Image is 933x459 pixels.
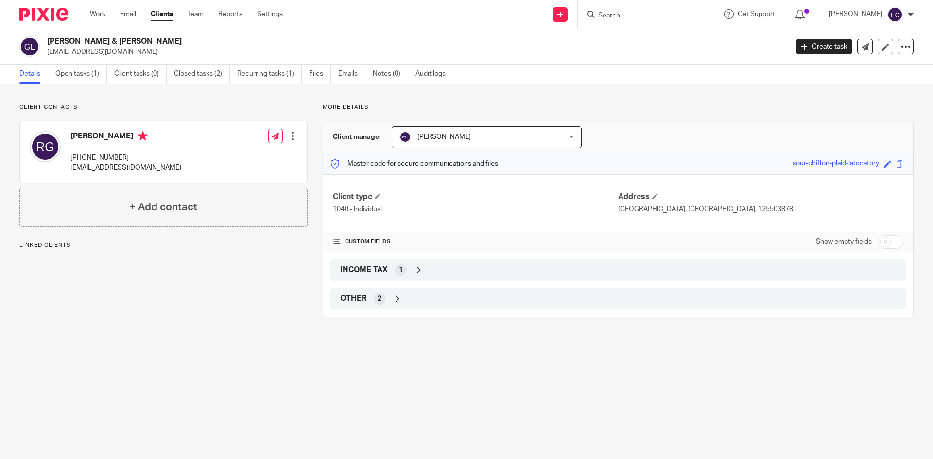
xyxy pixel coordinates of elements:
input: Search [597,12,685,20]
span: [PERSON_NAME] [417,134,471,140]
a: Email [120,9,136,19]
a: Open tasks (1) [55,65,107,84]
span: 2 [378,294,381,304]
img: Pixie [19,8,68,21]
i: Primary [138,131,148,141]
a: Team [188,9,204,19]
a: Files [309,65,331,84]
a: Details [19,65,48,84]
h3: Client manager [333,132,382,142]
span: Get Support [738,11,775,17]
a: Closed tasks (2) [174,65,230,84]
img: svg%3E [19,36,40,57]
h4: [PERSON_NAME] [70,131,181,143]
h4: Address [618,192,903,202]
p: [EMAIL_ADDRESS][DOMAIN_NAME] [47,47,781,57]
span: OTHER [340,293,366,304]
label: Show empty fields [816,237,872,247]
div: sour-chiffon-plaid-laboratory [793,158,879,170]
h4: + Add contact [129,200,197,215]
img: svg%3E [399,131,411,143]
p: [PERSON_NAME] [829,9,882,19]
p: Client contacts [19,103,308,111]
p: [PHONE_NUMBER] [70,153,181,163]
a: Recurring tasks (1) [237,65,302,84]
p: Linked clients [19,241,308,249]
span: 1 [399,265,403,275]
p: 1040 - Individual [333,204,618,214]
h4: Client type [333,192,618,202]
a: Notes (0) [373,65,408,84]
img: svg%3E [887,7,903,22]
p: [EMAIL_ADDRESS][DOMAIN_NAME] [70,163,181,172]
h4: CUSTOM FIELDS [333,238,618,246]
img: svg%3E [30,131,61,162]
a: Client tasks (0) [114,65,167,84]
p: Master code for secure communications and files [330,159,498,169]
a: Work [90,9,105,19]
a: Create task [796,39,852,54]
a: Reports [218,9,242,19]
a: Emails [338,65,365,84]
h2: [PERSON_NAME] & [PERSON_NAME] [47,36,635,47]
p: More details [323,103,914,111]
span: INCOME TAX [340,265,388,275]
p: [GEOGRAPHIC_DATA], [GEOGRAPHIC_DATA], 125503878 [618,204,903,214]
a: Settings [257,9,283,19]
a: Clients [151,9,173,19]
a: Audit logs [415,65,453,84]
